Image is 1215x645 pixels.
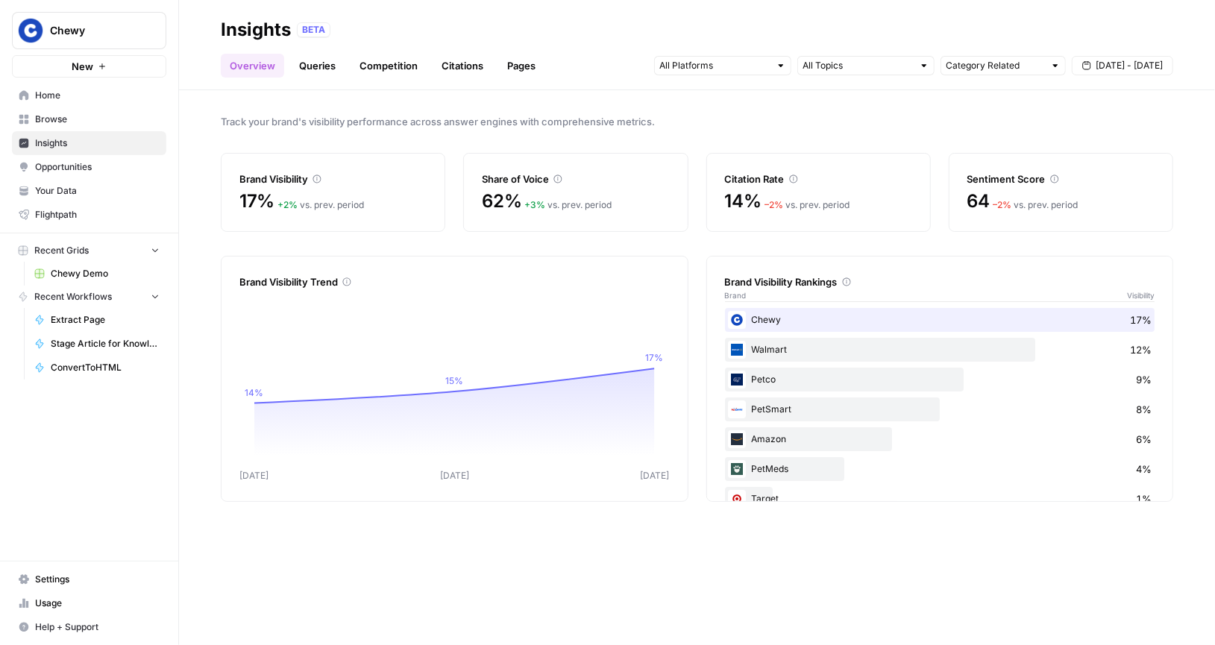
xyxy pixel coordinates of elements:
span: 17% [1130,312,1152,327]
div: BETA [297,22,330,37]
span: – 2 % [765,199,783,210]
span: 14% [725,189,762,213]
a: Competition [351,54,427,78]
tspan: 14% [245,387,263,398]
img: ycpk4bd3z6kfo6lkel7r0li5w6w2 [728,341,746,359]
a: Usage [12,591,166,615]
div: vs. prev. period [993,198,1078,212]
button: New [12,55,166,78]
span: New [72,59,93,74]
tspan: [DATE] [239,470,269,481]
span: Extract Page [51,313,160,327]
span: 12% [1130,342,1152,357]
a: Extract Page [28,308,166,332]
a: Insights [12,131,166,155]
div: Walmart [725,338,1155,362]
div: Brand Visibility [239,172,427,186]
span: Usage [35,597,160,610]
span: Settings [35,573,160,586]
a: Pages [498,54,544,78]
div: vs. prev. period [525,198,612,212]
button: Recent Workflows [12,286,166,308]
button: Help + Support [12,615,166,639]
span: Help + Support [35,620,160,634]
tspan: 17% [646,352,664,363]
a: Stage Article for Knowledge Base [28,332,166,356]
img: r2g0c1ocazqu5wwli0aghg14y27m [728,371,746,388]
div: vs. prev. period [277,198,364,212]
input: All Platforms [659,58,770,73]
div: PetSmart [725,397,1155,421]
span: 6% [1136,432,1152,447]
div: Brand Visibility Trend [239,274,670,289]
tspan: [DATE] [640,470,669,481]
span: Your Data [35,184,160,198]
div: vs. prev. period [765,198,850,212]
div: Citation Rate [725,172,912,186]
span: 1% [1136,491,1152,506]
img: prz3avfkwvon65bgvm0vnrv2hanw [728,490,746,508]
a: Queries [290,54,345,78]
img: 605q3xdxael06e776xrc4dzy6chk [728,311,746,329]
span: – 2 % [993,199,1011,210]
span: Chewy Demo [51,267,160,280]
span: Flightpath [35,208,160,221]
span: Brand [725,289,747,301]
input: Category Related [946,58,1044,73]
span: 64 [967,189,990,213]
img: a0arcszzsu5dv6wtl6ahpnjrpg6j [728,460,746,478]
span: Home [35,89,160,102]
span: 17% [239,189,274,213]
span: 8% [1136,402,1152,417]
button: Recent Grids [12,239,166,262]
span: Recent Workflows [34,290,112,303]
button: [DATE] - [DATE] [1072,56,1173,75]
a: Browse [12,107,166,131]
div: Target [725,487,1155,511]
a: Home [12,84,166,107]
div: Sentiment Score [967,172,1155,186]
a: ConvertToHTML [28,356,166,380]
span: Stage Article for Knowledge Base [51,337,160,350]
span: Insights [35,136,160,150]
span: Track your brand's visibility performance across answer engines with comprehensive metrics. [221,114,1173,129]
a: Flightpath [12,203,166,227]
div: Amazon [725,427,1155,451]
tspan: [DATE] [440,470,469,481]
a: Citations [433,54,492,78]
img: Chewy Logo [17,17,44,44]
span: Opportunities [35,160,160,174]
div: Chewy [725,308,1155,332]
img: 91aex7x1o114xwin5iqgacccyg1l [728,400,746,418]
button: Workspace: Chewy [12,12,166,49]
a: Chewy Demo [28,262,166,286]
div: Share of Voice [482,172,669,186]
a: Overview [221,54,284,78]
div: Petco [725,368,1155,391]
a: Opportunities [12,155,166,179]
a: Your Data [12,179,166,203]
span: [DATE] - [DATE] [1096,59,1163,72]
div: Brand Visibility Rankings [725,274,1155,289]
img: x79bkmhaiyio063ieql51bmy0upq [728,430,746,448]
span: 4% [1136,462,1152,476]
span: + 2 % [277,199,298,210]
span: 9% [1136,372,1152,387]
span: ConvertToHTML [51,361,160,374]
input: All Topics [803,58,913,73]
span: Browse [35,113,160,126]
span: + 3 % [525,199,546,210]
span: Recent Grids [34,244,89,257]
div: PetMeds [725,457,1155,481]
tspan: 15% [445,375,463,386]
span: Visibility [1127,289,1155,301]
span: 62% [482,189,521,213]
a: Settings [12,567,166,591]
span: Chewy [50,23,140,38]
div: Insights [221,18,291,42]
